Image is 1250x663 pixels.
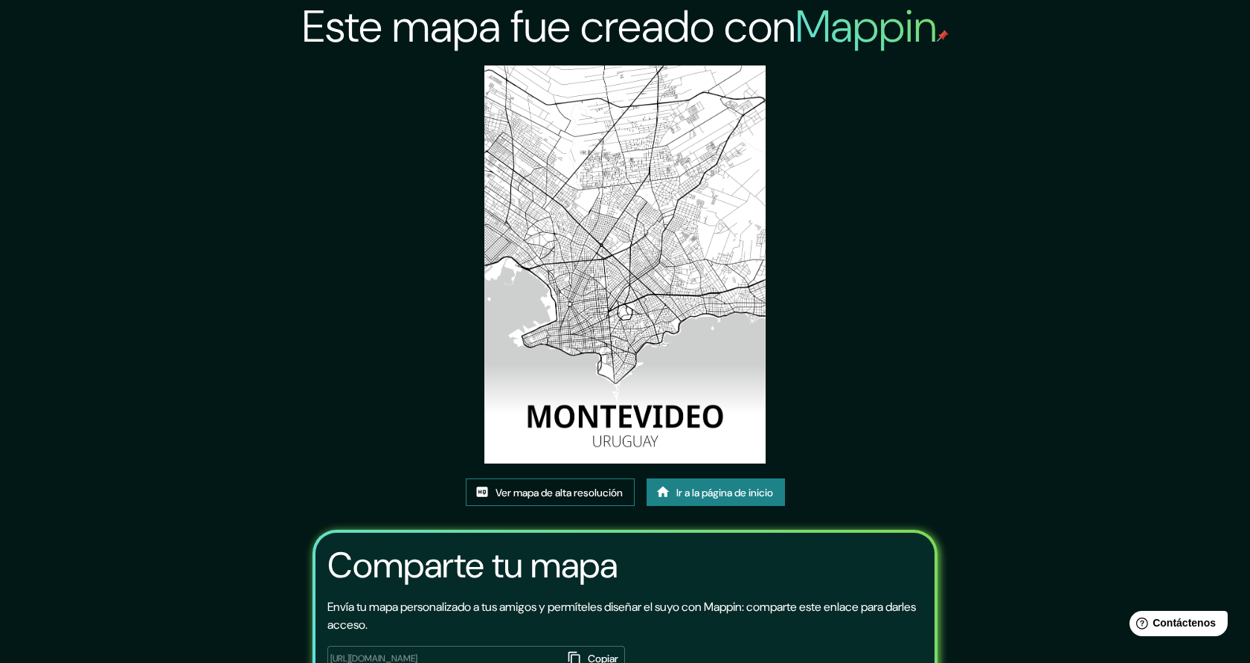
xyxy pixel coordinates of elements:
a: Ver mapa de alta resolución [466,478,635,507]
a: Ir a la página de inicio [647,478,785,507]
img: created-map [484,65,766,464]
iframe: Lanzador de widgets de ayuda [1118,605,1234,647]
font: Ver mapa de alta resolución [496,486,623,499]
font: Envía tu mapa personalizado a tus amigos y permíteles diseñar el suyo con Mappin: comparte este e... [327,599,916,632]
font: Ir a la página de inicio [676,486,773,499]
img: pin de mapeo [937,30,949,42]
font: Comparte tu mapa [327,542,618,589]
